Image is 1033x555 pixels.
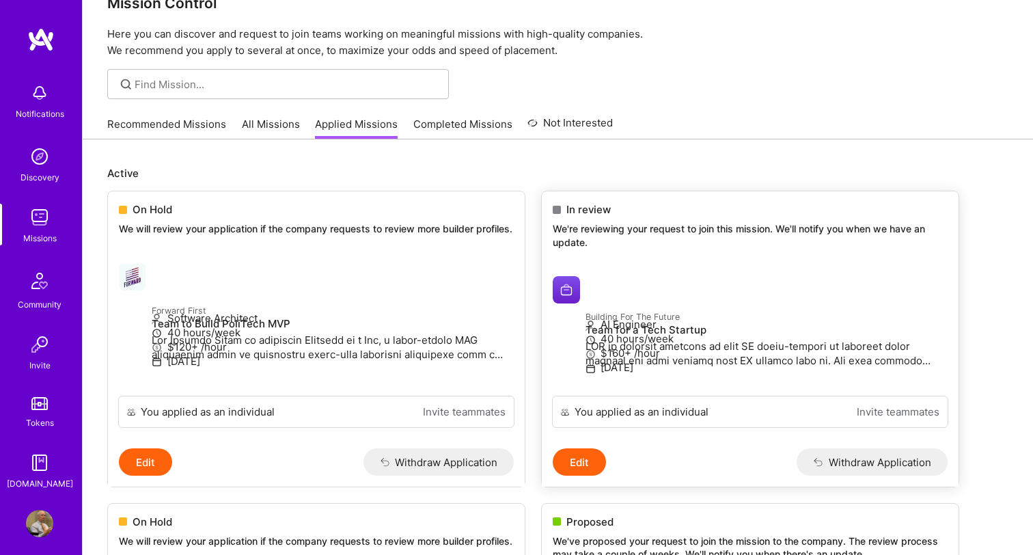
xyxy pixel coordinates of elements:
[107,26,1008,59] p: Here you can discover and request to join teams working on meaningful missions with high-quality ...
[152,314,162,324] i: icon Applicant
[152,340,514,354] p: $120+ /hour
[119,263,146,290] img: Forward First company logo
[7,476,73,491] div: [DOMAIN_NAME]
[586,360,948,375] p: [DATE]
[542,265,959,396] a: Building For The Future company logoBuilding For The FutureTeam for a Tech StartupLOR ip dolorsit...
[119,222,514,236] p: We will review your application if the company requests to review more builder profiles.
[133,515,172,529] span: On Hold
[26,204,53,231] img: teamwork
[586,364,596,374] i: icon Calendar
[152,342,162,353] i: icon MoneyGray
[242,117,300,139] a: All Missions
[141,405,275,419] div: You applied as an individual
[152,357,162,367] i: icon Calendar
[586,346,948,360] p: $160+ /hour
[108,252,525,396] a: Forward First company logoForward FirstTeam to Build PoliTech MVPLor Ipsumdo Sitam co adipiscin E...
[797,448,948,476] button: Withdraw Application
[152,325,514,340] p: 40 hours/week
[423,405,506,419] a: Invite teammates
[26,416,54,430] div: Tokens
[31,397,48,410] img: tokens
[363,448,514,476] button: Withdraw Application
[527,115,613,139] a: Not Interested
[566,515,614,529] span: Proposed
[586,317,948,331] p: AI Engineer
[586,349,596,360] i: icon MoneyGray
[18,297,61,312] div: Community
[133,202,172,217] span: On Hold
[16,107,64,121] div: Notifications
[119,448,172,476] button: Edit
[586,321,596,331] i: icon Applicant
[553,276,580,303] img: Building For The Future company logo
[566,202,611,217] span: In review
[107,117,226,139] a: Recommended Missions
[586,335,596,345] i: icon Clock
[20,170,59,185] div: Discovery
[119,534,514,548] p: We will review your application if the company requests to review more builder profiles.
[152,311,514,325] p: Software Architect
[575,405,708,419] div: You applied as an individual
[152,328,162,338] i: icon Clock
[23,265,56,297] img: Community
[26,331,53,358] img: Invite
[413,117,512,139] a: Completed Missions
[23,510,57,537] a: User Avatar
[23,231,57,245] div: Missions
[26,449,53,476] img: guide book
[118,77,134,92] i: icon SearchGrey
[29,358,51,373] div: Invite
[26,79,53,107] img: bell
[857,405,939,419] a: Invite teammates
[26,510,53,537] img: User Avatar
[586,331,948,346] p: 40 hours/week
[553,448,606,476] button: Edit
[107,166,1008,180] p: Active
[26,143,53,170] img: discovery
[553,222,948,249] p: We're reviewing your request to join this mission. We'll notify you when we have an update.
[27,27,55,52] img: logo
[135,77,439,92] input: Find Mission...
[152,354,514,368] p: [DATE]
[315,117,398,139] a: Applied Missions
